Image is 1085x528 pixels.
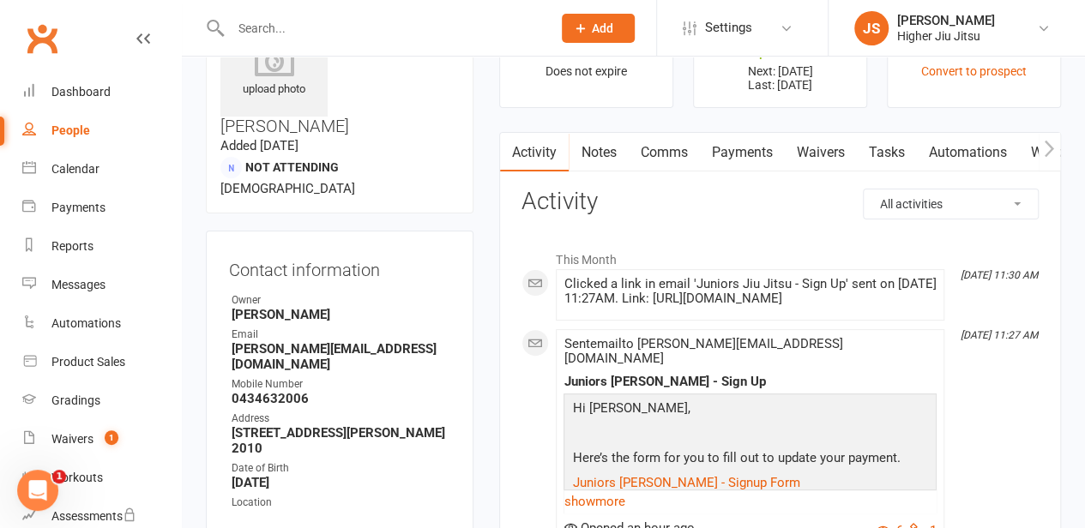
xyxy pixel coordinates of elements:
div: Clicked a link in email 'Juniors Jiu Jitsu - Sign Up' sent on [DATE] 11:27AM. Link: [URL][DOMAIN_... [564,277,937,306]
a: Comms [628,133,699,172]
span: Not Attending [245,160,339,174]
p: Here’s the form for you to fill out to update your payment. [568,447,932,472]
div: Calendar [51,162,99,176]
a: Clubworx [21,17,63,60]
p: Hi [PERSON_NAME], [568,398,932,423]
strong: [DATE] [232,475,450,490]
div: Mobile Number [232,376,450,393]
a: Automations [916,133,1018,172]
div: Date of Birth [232,460,450,477]
h3: Activity [521,189,1039,215]
div: Owner [232,292,450,309]
a: Activity [500,133,569,172]
div: Assessments [51,509,136,523]
a: Calendar [22,150,181,189]
input: Search... [226,16,540,40]
div: Reports [51,239,93,253]
a: People [22,111,181,150]
strong: [STREET_ADDRESS][PERSON_NAME] 2010 [232,425,450,456]
div: Messages [51,278,105,291]
div: Address [232,411,450,427]
time: Added [DATE] [220,138,298,153]
li: This Month [521,242,1039,269]
a: Workouts [22,459,181,497]
div: Dashboard [51,85,111,99]
a: Messages [22,266,181,304]
div: Automations [51,316,121,330]
span: 1 [52,470,66,483]
a: Tasks [856,133,916,172]
a: Notes [569,133,628,172]
div: Juniors [PERSON_NAME] - Sign Up [564,375,937,389]
div: [PERSON_NAME] [897,13,995,28]
i: [DATE] 11:27 AM [961,329,1038,341]
a: Payments [22,189,181,227]
a: Dashboard [22,73,181,111]
i: [DATE] 11:30 AM [961,269,1038,281]
strong: [PERSON_NAME][EMAIL_ADDRESS][DOMAIN_NAME] [232,341,450,372]
a: Gradings [22,381,181,420]
div: Workouts [51,471,103,484]
span: Sent email to [PERSON_NAME][EMAIL_ADDRESS][DOMAIN_NAME] [564,336,842,366]
a: Product Sales [22,343,181,381]
span: Add [592,21,613,35]
div: Gradings [51,393,100,407]
a: show more [564,489,937,513]
span: [DEMOGRAPHIC_DATA] [220,181,355,196]
h3: Contact information [229,254,450,279]
button: Add [562,14,635,43]
div: Location [232,495,450,511]
a: Payments [699,133,784,172]
div: upload photo [220,42,328,99]
span: Does not expire [546,64,627,78]
span: 1 [105,430,118,445]
div: JS [854,11,889,45]
div: Product Sales [51,355,125,369]
div: $0.00 [709,42,851,60]
a: Waivers 1 [22,420,181,459]
a: Automations [22,304,181,343]
div: Higher Jiu Jitsu [897,28,995,44]
div: Payments [51,201,105,214]
a: Convert to prospect [921,64,1027,78]
div: People [51,123,90,137]
span: Settings [705,9,752,47]
a: Reports [22,227,181,266]
div: Waivers [51,432,93,446]
div: Email [232,327,450,343]
iframe: Intercom live chat [17,470,58,511]
strong: 0434632006 [232,391,450,406]
a: Juniors [PERSON_NAME] - Signup Form [572,475,799,490]
p: Next: [DATE] Last: [DATE] [709,64,851,92]
a: Waivers [784,133,856,172]
h3: [PERSON_NAME] [220,9,459,135]
strong: [PERSON_NAME] [232,307,450,322]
